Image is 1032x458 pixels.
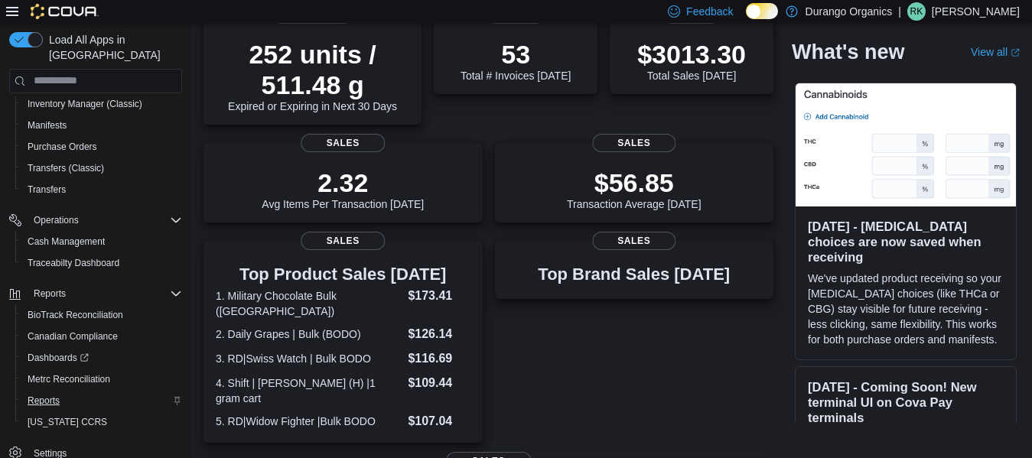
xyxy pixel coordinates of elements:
dd: $126.14 [408,325,470,343]
a: BioTrack Reconciliation [21,306,129,324]
button: Canadian Compliance [15,326,188,347]
h3: Top Product Sales [DATE] [216,265,470,284]
button: Reports [3,283,188,304]
button: [US_STATE] CCRS [15,411,188,433]
span: Transfers (Classic) [28,162,104,174]
a: Dashboards [15,347,188,369]
span: Inventory Manager (Classic) [21,95,182,113]
span: BioTrack Reconciliation [21,306,182,324]
a: Dashboards [21,349,95,367]
a: Purchase Orders [21,138,103,156]
svg: External link [1011,48,1020,57]
p: $56.85 [567,167,702,198]
span: Washington CCRS [21,413,182,431]
p: 2.32 [262,167,424,198]
button: Transfers (Classic) [15,158,188,179]
a: Metrc Reconciliation [21,370,116,388]
dt: 3. RD|Swiss Watch | Bulk BODO [216,351,402,366]
div: Avg Items Per Transaction [DATE] [262,167,424,210]
button: Operations [3,210,188,231]
div: Transaction Average [DATE] [567,167,702,210]
button: Operations [28,211,85,229]
dt: 2. Daily Grapes | Bulk (BODO) [216,326,402,342]
p: 252 units / 511.48 g [216,39,409,100]
h2: What's new [792,40,904,64]
dd: $173.41 [408,287,470,305]
h3: [DATE] - Coming Soon! New terminal UI on Cova Pay terminals [808,379,1004,425]
span: Manifests [28,119,67,132]
span: Canadian Compliance [21,327,182,346]
p: We've updated product receiving so your [MEDICAL_DATA] choices (like THCa or CBG) stay visible fo... [808,271,1004,347]
dt: 5. RD|Widow Fighter |Bulk BODO [216,414,402,429]
p: 53 [461,39,571,70]
a: Manifests [21,116,73,135]
input: Dark Mode [746,3,778,19]
dd: $116.69 [408,349,470,368]
dd: $109.44 [408,374,470,392]
span: RK [910,2,923,21]
div: Expired or Expiring in Next 30 Days [216,39,409,112]
a: View allExternal link [971,46,1020,58]
div: Total Sales [DATE] [637,39,746,82]
a: Inventory Manager (Classic) [21,95,148,113]
span: Traceabilty Dashboard [21,254,182,272]
span: Metrc Reconciliation [21,370,182,388]
dt: 4. Shift | [PERSON_NAME] (H) |1 gram cart [216,375,402,406]
div: Ryan Keefe [907,2,926,21]
span: Feedback [686,4,733,19]
a: Transfers (Classic) [21,159,110,177]
p: $3013.30 [637,39,746,70]
span: Sales [301,232,385,250]
span: Cash Management [21,232,182,251]
span: Operations [28,211,182,229]
span: Dashboards [28,352,89,364]
span: Purchase Orders [28,141,97,153]
span: Operations [34,214,79,226]
span: Traceabilty Dashboard [28,257,119,269]
a: Canadian Compliance [21,327,124,346]
span: [US_STATE] CCRS [28,416,107,428]
button: Reports [28,284,72,303]
span: Transfers [28,184,66,196]
a: Transfers [21,180,72,199]
a: [US_STATE] CCRS [21,413,113,431]
span: Purchase Orders [21,138,182,156]
p: Durango Organics [806,2,893,21]
dt: 1. Military Chocolate Bulk ([GEOGRAPHIC_DATA]) [216,288,402,319]
div: Total # Invoices [DATE] [461,39,571,82]
span: Reports [34,287,66,300]
button: Transfers [15,179,188,200]
span: Reports [21,391,182,410]
button: Purchase Orders [15,136,188,158]
span: Dashboards [21,349,182,367]
button: Metrc Reconciliation [15,369,188,390]
dd: $107.04 [408,412,470,430]
p: [PERSON_NAME] [932,2,1020,21]
span: Sales [301,134,385,152]
span: Transfers (Classic) [21,159,182,177]
h3: Top Brand Sales [DATE] [538,265,730,284]
span: Load All Apps in [GEOGRAPHIC_DATA] [43,32,182,63]
span: Manifests [21,116,182,135]
span: Reports [28,395,60,407]
button: Cash Management [15,231,188,252]
a: Cash Management [21,232,111,251]
span: Canadian Compliance [28,330,118,343]
span: Transfers [21,180,182,199]
img: Cova [31,4,99,19]
span: Sales [592,232,676,250]
span: Sales [592,134,676,152]
span: Inventory Manager (Classic) [28,98,142,110]
button: Manifests [15,115,188,136]
a: Reports [21,391,66,410]
span: Metrc Reconciliation [28,373,110,385]
button: Inventory Manager (Classic) [15,93,188,115]
button: Traceabilty Dashboard [15,252,188,274]
button: Reports [15,390,188,411]
span: BioTrack Reconciliation [28,309,123,321]
h3: [DATE] - [MEDICAL_DATA] choices are now saved when receiving [808,219,1004,265]
span: Reports [28,284,182,303]
button: BioTrack Reconciliation [15,304,188,326]
p: | [898,2,901,21]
